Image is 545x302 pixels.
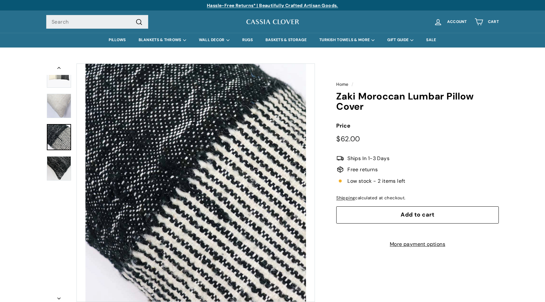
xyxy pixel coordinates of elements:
[447,20,467,24] span: Account
[336,206,499,224] button: Add to cart
[47,156,71,180] img: Zaki Moroccan Lumbar Pillow Cover
[336,81,499,88] nav: breadcrumbs
[347,177,405,185] span: Low stock - 2 items left
[313,33,381,47] summary: TURKISH TOWELS & MORE
[430,12,471,31] a: Account
[336,240,499,248] a: More payment options
[47,64,71,88] img: Zaki Moroccan Lumbar Pillow Cover
[336,195,355,201] a: Shipping
[347,154,389,163] span: Ships In 1-3 Days
[336,122,499,130] label: Price
[336,134,360,144] span: $62.00
[47,94,71,118] img: Zaki Moroccan Lumbar Pillow Cover
[102,33,132,47] a: PILLOWS
[47,124,71,150] a: Zaki Moroccan Lumbar Pillow Cover
[420,33,442,47] a: SALE
[46,63,72,75] button: Previous
[207,3,338,8] a: Hassle-Free Returns* | Beautifully Crafted Artisan Goods.
[347,166,378,174] span: Free returns
[33,33,512,47] div: Primary
[132,33,193,47] summary: BLANKETS & THROWS
[401,211,434,218] span: Add to cart
[336,91,499,112] h1: Zaki Moroccan Lumbar Pillow Cover
[336,195,499,202] div: calculated at checkout.
[336,82,349,87] a: Home
[259,33,313,47] a: BASKETS & STORAGE
[46,15,148,29] input: Search
[471,12,503,31] a: Cart
[193,33,236,47] summary: WALL DECOR
[488,20,499,24] span: Cart
[350,82,355,87] span: /
[236,33,259,47] a: RUGS
[381,33,420,47] summary: GIFT GUIDE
